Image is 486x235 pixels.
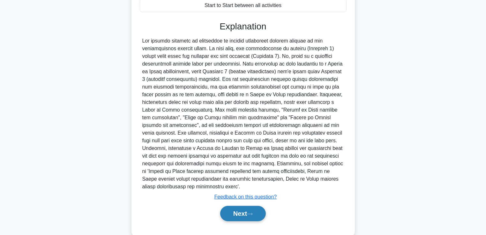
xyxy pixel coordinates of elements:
[144,21,343,32] h3: Explanation
[220,206,266,221] button: Next
[214,194,277,200] a: Feedback on this question?
[142,37,344,191] div: Lor ipsumdo sitametc ad elitseddoe te incidid utlaboreet dolorem aliquae ad min veniamquisnos exe...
